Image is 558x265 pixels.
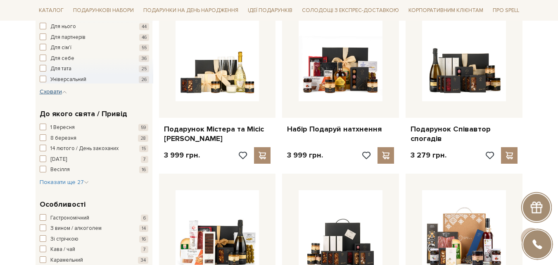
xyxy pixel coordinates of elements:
[489,4,522,17] span: Про Spell
[50,55,74,63] span: Для себе
[36,4,67,17] span: Каталог
[139,145,148,152] span: 15
[40,224,148,233] button: З вином / алкоголем 14
[139,236,148,243] span: 16
[40,88,67,96] button: Сховати
[40,124,148,132] button: 1 Вересня 59
[50,33,85,42] span: Для партнерів
[50,256,83,265] span: Карамельний
[40,199,85,210] span: Особливості
[50,166,70,174] span: Весілля
[164,150,200,160] p: 3 999 грн.
[405,3,487,17] a: Корпоративним клієнтам
[138,257,148,264] span: 34
[50,145,119,153] span: 14 лютого / День закоханих
[70,4,137,17] span: Подарункові набори
[40,178,89,186] button: Показати ще 27
[50,235,78,244] span: Зі стрічкою
[139,44,149,51] span: 55
[411,150,446,160] p: 3 279 грн.
[40,108,127,119] span: До якого свята / Привід
[139,65,149,72] span: 25
[141,156,148,163] span: 7
[40,44,149,52] button: Для сім'ї 55
[50,224,102,233] span: З вином / алкоголем
[50,76,86,84] span: Універсальний
[50,134,76,143] span: 8 березня
[411,124,518,144] a: Подарунок Співавтор спогадів
[40,179,89,186] span: Показати ще 27
[40,65,149,73] button: Для тата 25
[50,246,75,254] span: Кава / чай
[40,33,149,42] button: Для партнерів 46
[40,235,148,244] button: Зі стрічкою 16
[40,88,67,95] span: Сховати
[299,3,402,17] a: Солодощі з експрес-доставкою
[50,155,67,164] span: [DATE]
[287,124,394,134] a: Набір Подаруй натхнення
[138,124,148,131] span: 59
[40,55,149,63] button: Для себе 36
[40,76,149,84] button: Універсальний 26
[40,246,148,254] button: Кава / чай 7
[139,55,149,62] span: 36
[287,150,323,160] p: 3 999 грн.
[50,65,71,73] span: Для тата
[139,225,148,232] span: 14
[138,135,148,142] span: 28
[50,124,75,132] span: 1 Вересня
[40,134,148,143] button: 8 березня 28
[141,215,148,222] span: 6
[50,44,71,52] span: Для сім'ї
[40,214,148,222] button: Гастрономічний 6
[139,34,149,41] span: 46
[245,4,296,17] span: Ідеї подарунків
[139,23,149,30] span: 44
[50,214,89,222] span: Гастрономічний
[40,166,148,174] button: Весілля 16
[140,4,242,17] span: Подарунки на День народження
[139,166,148,173] span: 16
[50,23,76,31] span: Для нього
[40,23,149,31] button: Для нього 44
[164,124,271,144] a: Подарунок Містера та Місіс [PERSON_NAME]
[141,246,148,253] span: 7
[40,155,148,164] button: [DATE] 7
[139,76,149,83] span: 26
[40,145,148,153] button: 14 лютого / День закоханих 15
[40,256,148,265] button: Карамельний 34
